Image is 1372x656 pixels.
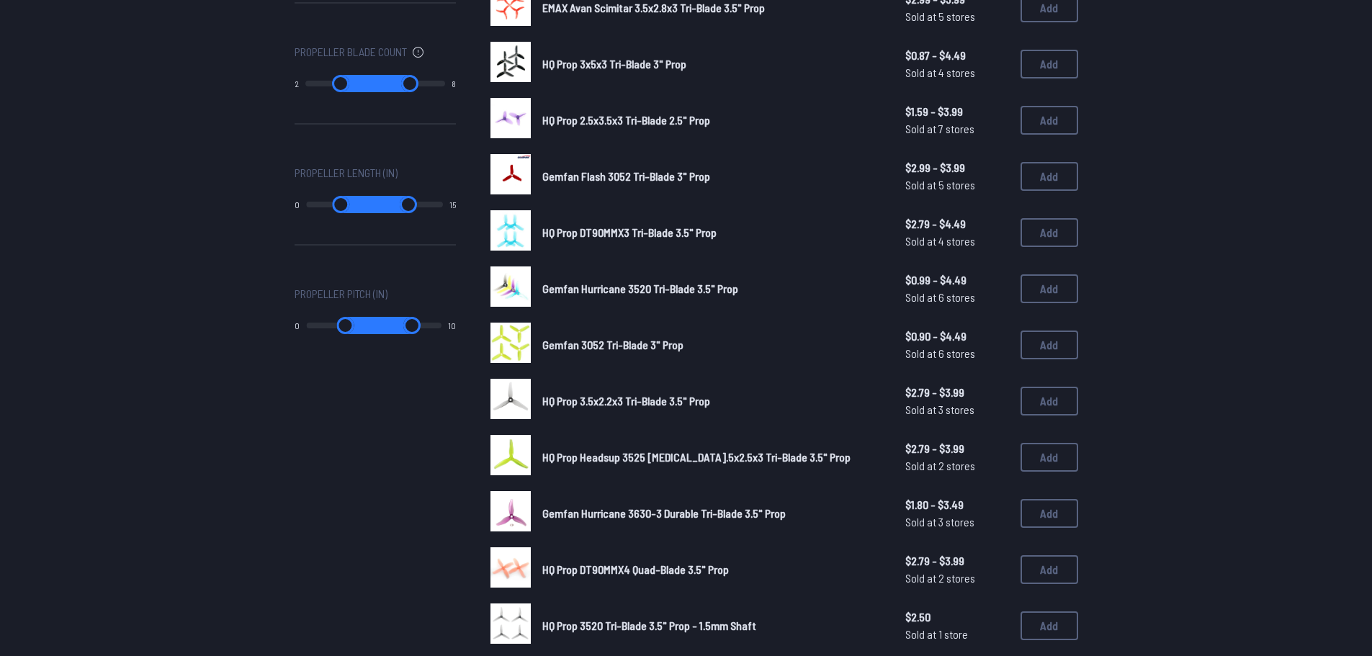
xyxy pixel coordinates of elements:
[490,435,531,475] img: image
[1021,106,1078,135] button: Add
[449,199,456,210] output: 15
[1021,499,1078,528] button: Add
[490,42,531,82] img: image
[905,626,1009,643] span: Sold at 1 store
[542,224,882,241] a: HQ Prop DT90MMX3 Tri-Blade 3.5" Prop
[905,457,1009,475] span: Sold at 2 stores
[905,233,1009,250] span: Sold at 4 stores
[295,320,300,331] output: 0
[542,336,882,354] a: Gemfan 3052 Tri-Blade 3" Prop
[490,98,531,143] a: image
[1021,218,1078,247] button: Add
[295,285,387,302] span: Propeller Pitch (in)
[905,552,1009,570] span: $2.79 - $3.99
[905,513,1009,531] span: Sold at 3 stores
[295,43,407,60] span: Propeller Blade Count
[542,617,882,634] a: HQ Prop 3520 Tri-Blade 3.5" Prop - 1.5mm Shaft
[905,608,1009,626] span: $2.50
[542,449,882,466] a: HQ Prop Headsup 3525 [MEDICAL_DATA].5x2.5x3 Tri-Blade 3.5" Prop
[295,164,398,181] span: Propeller Length (in)
[542,338,683,351] span: Gemfan 3052 Tri-Blade 3" Prop
[542,113,710,127] span: HQ Prop 2.5x3.5x3 Tri-Blade 2.5" Prop
[1021,555,1078,584] button: Add
[905,64,1009,81] span: Sold at 4 stores
[905,570,1009,587] span: Sold at 2 stores
[542,392,882,410] a: HQ Prop 3.5x2.2x3 Tri-Blade 3.5" Prop
[905,289,1009,306] span: Sold at 6 stores
[542,505,882,522] a: Gemfan Hurricane 3630-3 Durable Tri-Blade 3.5" Prop
[490,266,531,307] img: image
[542,619,756,632] span: HQ Prop 3520 Tri-Blade 3.5" Prop - 1.5mm Shaft
[905,440,1009,457] span: $2.79 - $3.99
[490,603,531,648] a: image
[542,57,686,71] span: HQ Prop 3x5x3 Tri-Blade 3" Prop
[905,176,1009,194] span: Sold at 5 stores
[542,562,729,576] span: HQ Prop DT90MMX4 Quad-Blade 3.5" Prop
[542,225,717,239] span: HQ Prop DT90MMX3 Tri-Blade 3.5" Prop
[490,154,531,194] img: image
[490,379,531,419] img: image
[490,210,531,255] a: image
[542,55,882,73] a: HQ Prop 3x5x3 Tri-Blade 3" Prop
[542,280,882,297] a: Gemfan Hurricane 3520 Tri-Blade 3.5" Prop
[295,78,299,89] output: 2
[1021,611,1078,640] button: Add
[905,401,1009,418] span: Sold at 3 stores
[490,154,531,199] a: image
[490,323,531,367] a: image
[542,169,710,183] span: Gemfan Flash 3052 Tri-Blade 3" Prop
[905,103,1009,120] span: $1.59 - $3.99
[490,98,531,138] img: image
[448,320,456,331] output: 10
[905,215,1009,233] span: $2.79 - $4.49
[905,384,1009,401] span: $2.79 - $3.99
[452,78,456,89] output: 8
[490,547,531,588] img: image
[490,210,531,251] img: image
[542,168,882,185] a: Gemfan Flash 3052 Tri-Blade 3" Prop
[490,435,531,480] a: image
[1021,274,1078,303] button: Add
[542,1,765,14] span: EMAX Avan Scimitar 3.5x2.8x3 Tri-Blade 3.5" Prop
[905,120,1009,138] span: Sold at 7 stores
[905,8,1009,25] span: Sold at 5 stores
[905,345,1009,362] span: Sold at 6 stores
[490,491,531,531] img: image
[490,603,531,644] img: image
[905,328,1009,345] span: $0.90 - $4.49
[542,112,882,129] a: HQ Prop 2.5x3.5x3 Tri-Blade 2.5" Prop
[542,450,851,464] span: HQ Prop Headsup 3525 [MEDICAL_DATA].5x2.5x3 Tri-Blade 3.5" Prop
[1021,331,1078,359] button: Add
[490,547,531,592] a: image
[1021,443,1078,472] button: Add
[542,282,738,295] span: Gemfan Hurricane 3520 Tri-Blade 3.5" Prop
[490,42,531,86] a: image
[542,394,710,408] span: HQ Prop 3.5x2.2x3 Tri-Blade 3.5" Prop
[905,47,1009,64] span: $0.87 - $4.49
[1021,50,1078,78] button: Add
[490,379,531,423] a: image
[542,506,786,520] span: Gemfan Hurricane 3630-3 Durable Tri-Blade 3.5" Prop
[542,561,882,578] a: HQ Prop DT90MMX4 Quad-Blade 3.5" Prop
[490,266,531,311] a: image
[1021,162,1078,191] button: Add
[490,323,531,363] img: image
[905,159,1009,176] span: $2.99 - $3.99
[490,491,531,536] a: image
[905,496,1009,513] span: $1.80 - $3.49
[295,199,300,210] output: 0
[905,271,1009,289] span: $0.99 - $4.49
[1021,387,1078,415] button: Add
